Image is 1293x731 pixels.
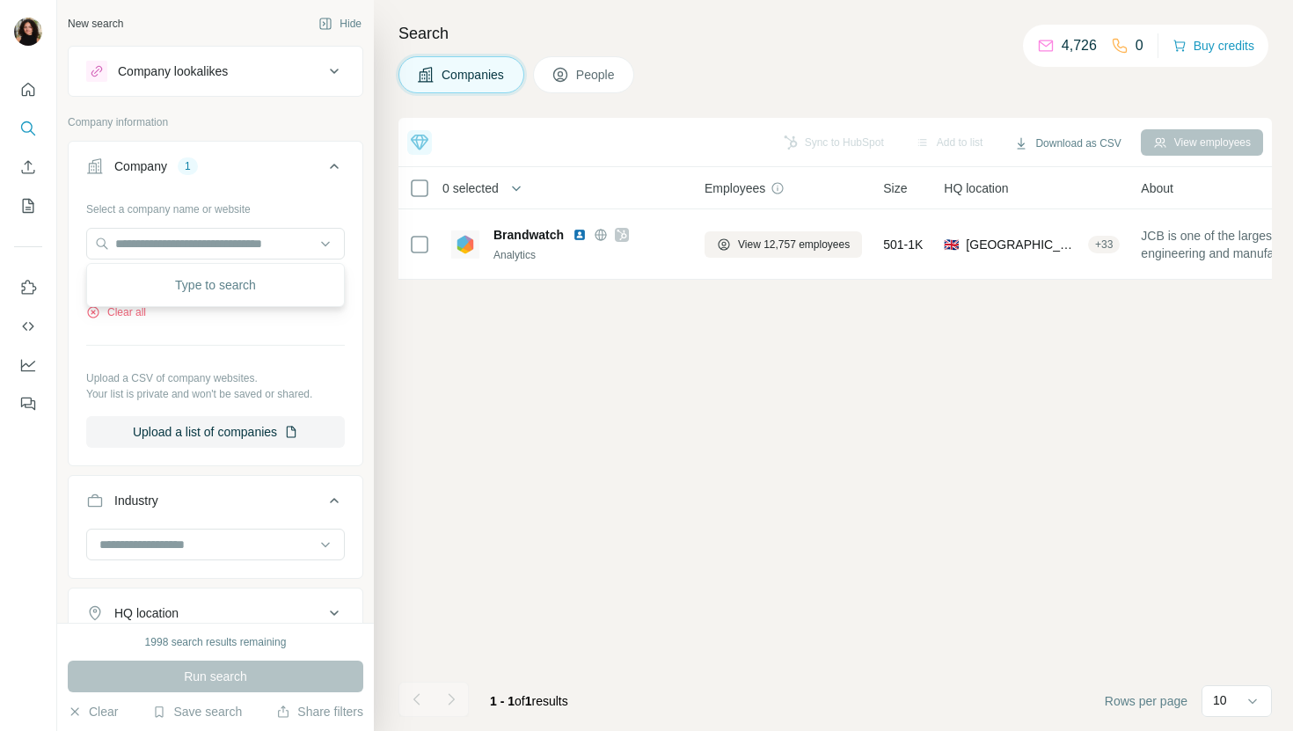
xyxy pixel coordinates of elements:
[14,311,42,342] button: Use Surfe API
[738,237,850,252] span: View 12,757 employees
[14,190,42,222] button: My lists
[442,179,499,197] span: 0 selected
[705,231,862,258] button: View 12,757 employees
[276,703,363,720] button: Share filters
[152,703,242,720] button: Save search
[69,50,362,92] button: Company lookalikes
[86,370,345,386] p: Upload a CSV of company websites.
[493,247,683,263] div: Analytics
[114,492,158,509] div: Industry
[178,158,198,174] div: 1
[14,74,42,106] button: Quick start
[525,694,532,708] span: 1
[68,16,123,32] div: New search
[86,416,345,448] button: Upload a list of companies
[1213,691,1227,709] p: 10
[306,11,374,37] button: Hide
[442,66,506,84] span: Companies
[1088,237,1120,252] div: + 33
[490,694,515,708] span: 1 - 1
[1136,35,1143,56] p: 0
[68,703,118,720] button: Clear
[1105,692,1187,710] span: Rows per page
[705,179,765,197] span: Employees
[493,226,564,244] span: Brandwatch
[1002,130,1133,157] button: Download as CSV
[398,21,1272,46] h4: Search
[86,386,345,402] p: Your list is private and won't be saved or shared.
[944,236,959,253] span: 🇬🇧
[114,604,179,622] div: HQ location
[14,18,42,46] img: Avatar
[91,267,340,303] div: Type to search
[118,62,228,80] div: Company lookalikes
[68,114,363,130] p: Company information
[1172,33,1254,58] button: Buy credits
[515,694,525,708] span: of
[883,179,907,197] span: Size
[69,479,362,529] button: Industry
[576,66,617,84] span: People
[86,194,345,217] div: Select a company name or website
[1062,35,1097,56] p: 4,726
[14,349,42,381] button: Dashboard
[490,694,568,708] span: results
[145,634,287,650] div: 1998 search results remaining
[14,272,42,303] button: Use Surfe on LinkedIn
[69,592,362,634] button: HQ location
[69,145,362,194] button: Company1
[14,113,42,144] button: Search
[573,228,587,242] img: LinkedIn logo
[14,388,42,420] button: Feedback
[14,151,42,183] button: Enrich CSV
[966,236,1081,253] span: [GEOGRAPHIC_DATA], [GEOGRAPHIC_DATA]|[GEOGRAPHIC_DATA]|[GEOGRAPHIC_DATA] ([GEOGRAPHIC_DATA])|[GEO...
[451,230,479,259] img: Logo of Brandwatch
[944,179,1008,197] span: HQ location
[114,157,167,175] div: Company
[86,304,146,320] button: Clear all
[883,236,923,253] span: 501-1K
[1141,179,1173,197] span: About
